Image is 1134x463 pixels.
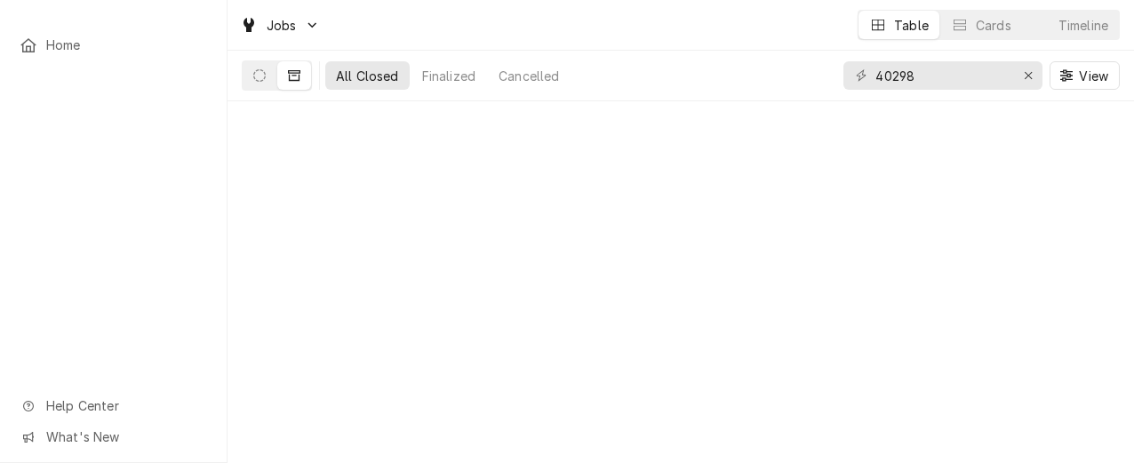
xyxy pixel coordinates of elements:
div: Cards [976,16,1011,35]
a: Go to Jobs [233,11,327,40]
span: Jobs [267,16,297,35]
div: Timeline [1058,16,1108,35]
a: Home [11,30,216,60]
button: Erase input [1014,61,1042,90]
span: View [1075,67,1112,85]
span: Help Center [46,396,205,415]
button: View [1050,61,1120,90]
div: All Closed [336,67,399,85]
a: Go to Help Center [11,391,216,420]
input: Keyword search [875,61,1009,90]
a: Go to What's New [11,422,216,451]
div: Table [894,16,929,35]
span: What's New [46,427,205,446]
span: Home [46,36,207,54]
div: Cancelled [499,67,559,85]
div: Finalized [422,67,475,85]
